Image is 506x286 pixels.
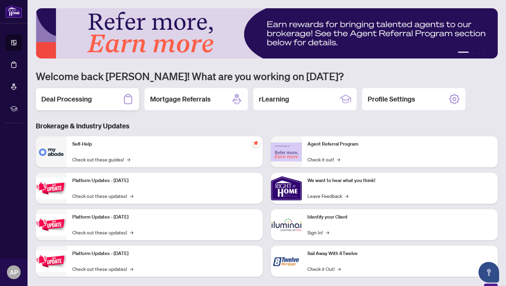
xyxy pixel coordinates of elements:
[127,156,130,163] span: →
[326,229,329,236] span: →
[271,246,302,277] img: Sail Away With 8Twelve
[307,140,492,148] p: Agent Referral Program
[483,52,485,54] button: 4
[72,250,257,257] p: Platform Updates - [DATE]
[488,52,491,54] button: 5
[307,229,329,236] a: Sign In!→
[337,156,340,163] span: →
[36,178,67,199] img: Platform Updates - July 21, 2025
[36,136,67,167] img: Self-Help
[72,156,130,163] a: Check out these guides!→
[271,142,302,161] img: Agent Referral Program
[6,5,22,18] img: logo
[307,213,492,221] p: Identify your Client
[307,192,348,200] a: Leave Feedback→
[259,94,289,104] h2: rLearning
[368,94,415,104] h2: Profile Settings
[41,94,92,104] h2: Deal Processing
[72,265,133,273] a: Check out these updates!→
[337,265,341,273] span: →
[307,250,492,257] p: Sail Away With 8Twelve
[36,251,67,272] img: Platform Updates - June 23, 2025
[307,265,341,273] a: Check it Out!→
[472,52,474,54] button: 2
[72,140,257,148] p: Self-Help
[10,267,18,277] span: AP
[36,121,498,131] h3: Brokerage & Industry Updates
[130,229,133,236] span: →
[130,265,133,273] span: →
[36,214,67,236] img: Platform Updates - July 8, 2025
[72,213,257,221] p: Platform Updates - [DATE]
[477,52,480,54] button: 3
[36,8,498,59] img: Slide 0
[271,173,302,204] img: We want to hear what you think!
[150,94,211,104] h2: Mortgage Referrals
[72,229,133,236] a: Check out these updates!→
[130,192,133,200] span: →
[252,139,260,147] span: pushpin
[345,192,348,200] span: →
[478,262,499,283] button: Open asap
[271,209,302,240] img: Identify your Client
[307,156,340,163] a: Check it out!→
[307,177,492,184] p: We want to hear what you think!
[458,52,469,54] button: 1
[36,70,498,83] h1: Welcome back [PERSON_NAME]! What are you working on [DATE]?
[72,177,257,184] p: Platform Updates - [DATE]
[72,192,133,200] a: Check out these updates!→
